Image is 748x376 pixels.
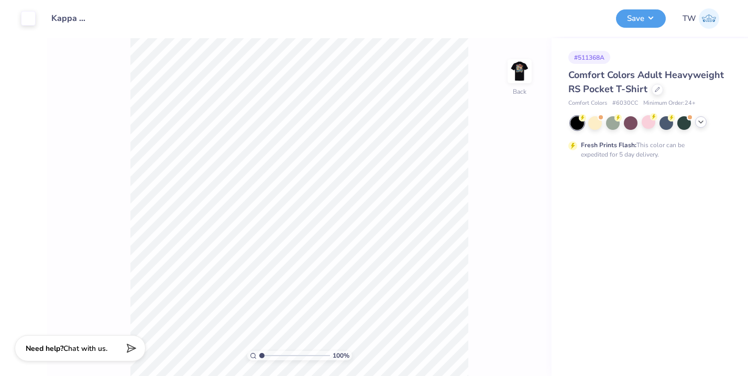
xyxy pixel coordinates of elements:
strong: Need help? [26,344,63,353]
span: Comfort Colors [568,99,607,108]
span: 100 % [333,351,349,360]
button: Save [616,9,666,28]
span: # 6030CC [612,99,638,108]
a: TW [683,8,719,29]
img: Thompson Wright [699,8,719,29]
span: Comfort Colors Adult Heavyweight RS Pocket T-Shirt [568,69,724,95]
img: Back [509,61,530,82]
div: Back [513,87,526,96]
strong: Fresh Prints Flash: [581,141,636,149]
div: This color can be expedited for 5 day delivery. [581,140,710,159]
span: Chat with us. [63,344,107,353]
div: # 511368A [568,51,610,64]
span: TW [683,13,696,25]
span: Minimum Order: 24 + [643,99,696,108]
input: Untitled Design [43,8,95,29]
